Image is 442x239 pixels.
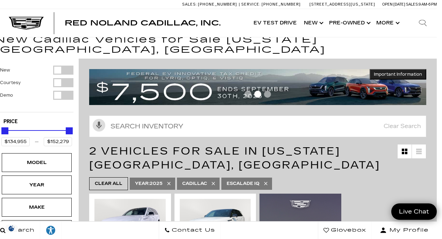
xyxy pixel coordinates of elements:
div: Maximum Price [66,127,73,134]
div: MileageMileage [2,220,72,239]
span: Contact Us [170,225,215,235]
span: Important Information [374,72,422,77]
div: MakeMake [2,198,72,217]
div: Search [409,9,437,37]
a: Pre-Owned [326,9,373,37]
a: New [300,9,326,37]
span: 2 Vehicles for Sale in [US_STATE][GEOGRAPHIC_DATA], [GEOGRAPHIC_DATA] [89,145,380,171]
span: Search [6,225,35,235]
input: Maximum [44,137,72,146]
div: Explore your accessibility options [40,225,61,236]
img: Opt-Out Icon [3,225,20,232]
span: My Profile [387,225,429,235]
h5: Price [3,119,70,125]
img: vrp-tax-ending-august-version [89,69,426,105]
a: Explore your accessibility options [40,222,62,239]
div: Price [1,125,72,146]
span: Sales: [406,2,419,7]
div: Make [19,203,54,211]
span: [PHONE_NUMBER] [262,2,301,7]
img: Cadillac Dark Logo with Cadillac White Text [9,16,44,30]
input: Minimum [1,137,30,146]
div: YearYear [2,175,72,194]
span: 9 AM-6 PM [419,2,437,7]
span: Sales: [182,2,197,7]
span: Year : [135,181,150,186]
a: Sales: [PHONE_NUMBER] [182,2,239,6]
button: More [373,9,402,37]
svg: Click to toggle on voice search [93,119,105,132]
span: Service: [241,2,261,7]
span: Red Noland Cadillac, Inc. [65,19,221,27]
button: Open user profile menu [372,222,437,239]
div: Model [19,159,54,166]
div: Minimum Price [1,127,8,134]
span: ESCALADE IQ [227,179,259,188]
a: EV Test Drive [250,9,300,37]
span: Go to slide 1 [244,91,251,98]
a: Glovebox [318,222,372,239]
span: Go to slide 2 [254,91,261,98]
span: Live Chat [395,208,433,216]
div: ModelModel [2,153,72,172]
a: Service: [PHONE_NUMBER] [239,2,302,6]
span: Cadillac [182,179,207,188]
input: Search Inventory [89,115,426,137]
div: Year [19,181,54,189]
span: [PHONE_NUMBER] [198,2,237,7]
span: Glovebox [329,225,366,235]
button: Important Information [370,69,426,80]
span: Go to slide 3 [264,91,271,98]
a: Contact Us [159,222,221,239]
a: Live Chat [391,203,437,220]
a: Red Noland Cadillac, Inc. [65,20,221,27]
span: Clear All [95,179,122,188]
span: 2025 [135,179,163,188]
a: Grid View [398,144,412,158]
section: Click to Open Cookie Consent Modal [3,225,20,232]
a: [STREET_ADDRESS][US_STATE] [309,2,375,7]
span: Open [DATE] [382,2,405,7]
